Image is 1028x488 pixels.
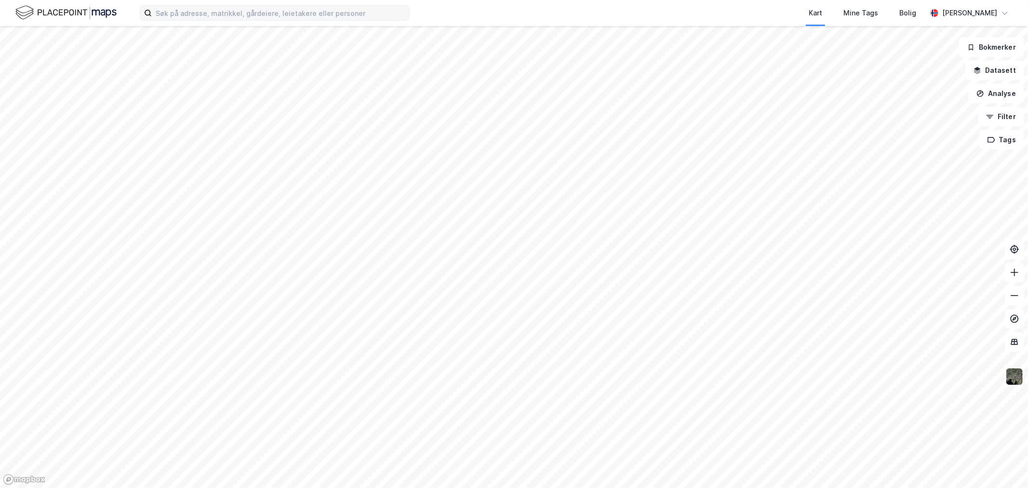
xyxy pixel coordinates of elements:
div: Kontrollprogram for chat [980,442,1028,488]
img: logo.f888ab2527a4732fd821a326f86c7f29.svg [15,4,117,21]
div: Kart [809,7,822,19]
iframe: Chat Widget [980,442,1028,488]
div: Bolig [899,7,916,19]
div: Mine Tags [843,7,878,19]
input: Søk på adresse, matrikkel, gårdeiere, leietakere eller personer [152,6,409,20]
div: [PERSON_NAME] [942,7,997,19]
